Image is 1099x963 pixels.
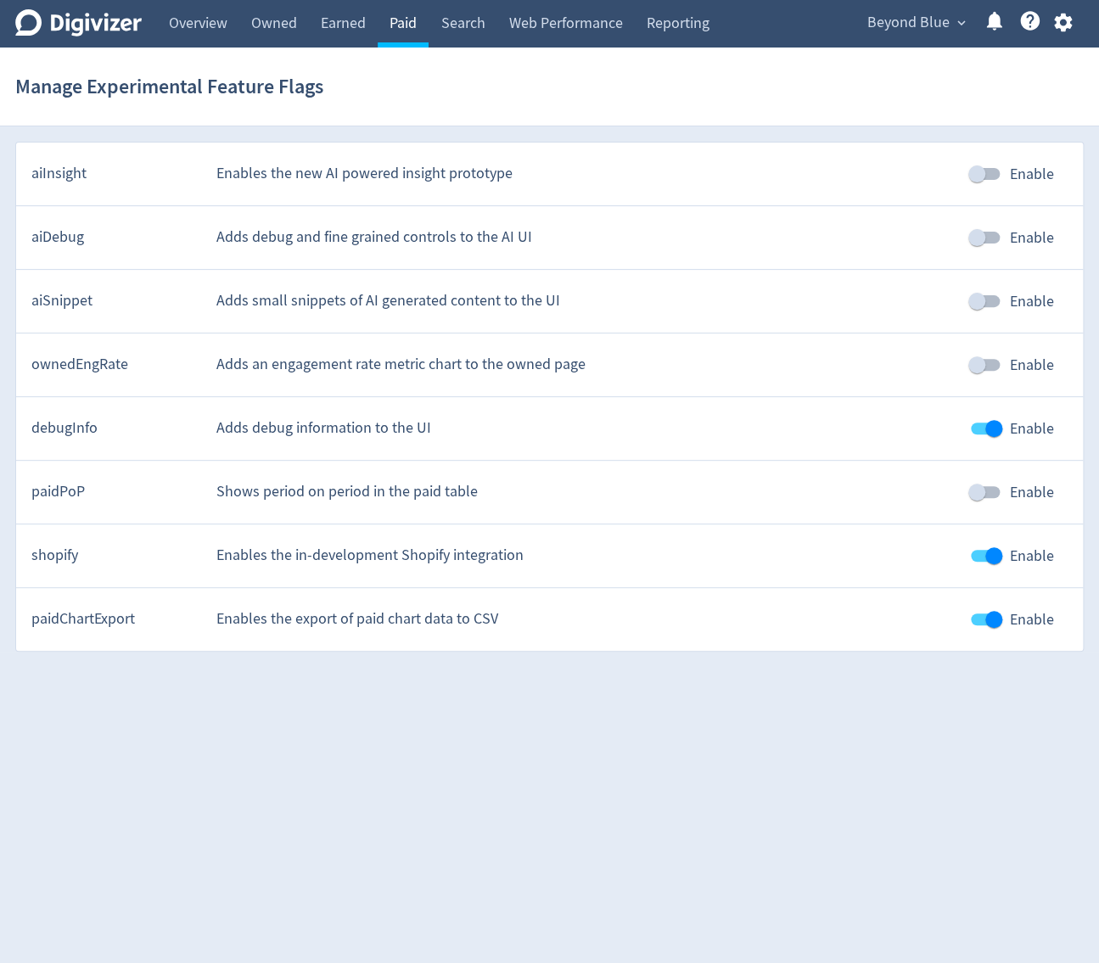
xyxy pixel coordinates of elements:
[31,481,201,502] div: paidPoP
[216,227,955,248] div: Adds debug and fine grained controls to the AI UI
[954,15,969,31] span: expand_more
[216,354,955,375] div: Adds an engagement rate metric chart to the owned page
[1010,417,1054,440] span: Enable
[216,608,955,630] div: Enables the export of paid chart data to CSV
[1010,227,1054,249] span: Enable
[861,9,970,36] button: Beyond Blue
[216,545,955,566] div: Enables the in-development Shopify integration
[31,608,201,630] div: paidChartExport
[216,417,955,439] div: Adds debug information to the UI
[15,59,323,114] h1: Manage Experimental Feature Flags
[31,545,201,566] div: shopify
[31,227,201,248] div: aiDebug
[1010,545,1054,568] span: Enable
[1010,354,1054,377] span: Enable
[216,290,955,311] div: Adds small snippets of AI generated content to the UI
[1010,608,1054,631] span: Enable
[31,163,201,184] div: aiInsight
[216,163,955,184] div: Enables the new AI powered insight prototype
[1010,290,1054,313] span: Enable
[867,9,950,36] span: Beyond Blue
[31,417,201,439] div: debugInfo
[31,354,201,375] div: ownedEngRate
[1010,481,1054,504] span: Enable
[216,481,955,502] div: Shows period on period in the paid table
[1010,163,1054,186] span: Enable
[31,290,201,311] div: aiSnippet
